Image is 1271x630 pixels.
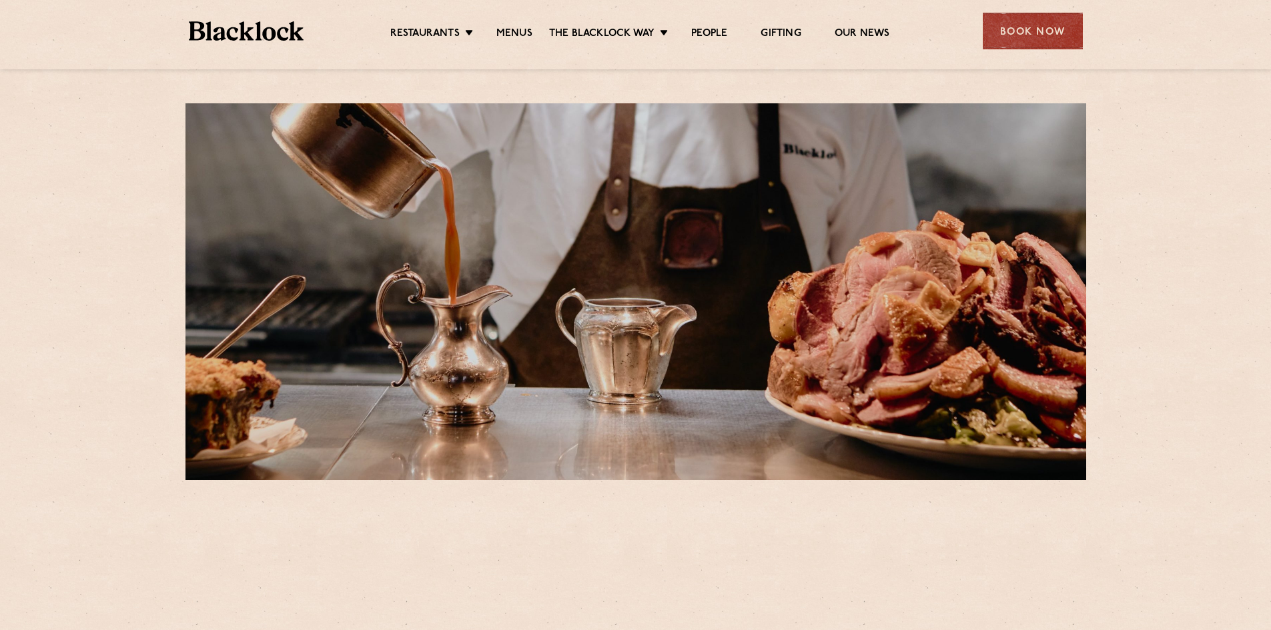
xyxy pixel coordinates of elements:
[835,27,890,42] a: Our News
[496,27,532,42] a: Menus
[390,27,460,42] a: Restaurants
[691,27,727,42] a: People
[549,27,655,42] a: The Blacklock Way
[761,27,801,42] a: Gifting
[189,21,304,41] img: BL_Textured_Logo-footer-cropped.svg
[983,13,1083,49] div: Book Now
